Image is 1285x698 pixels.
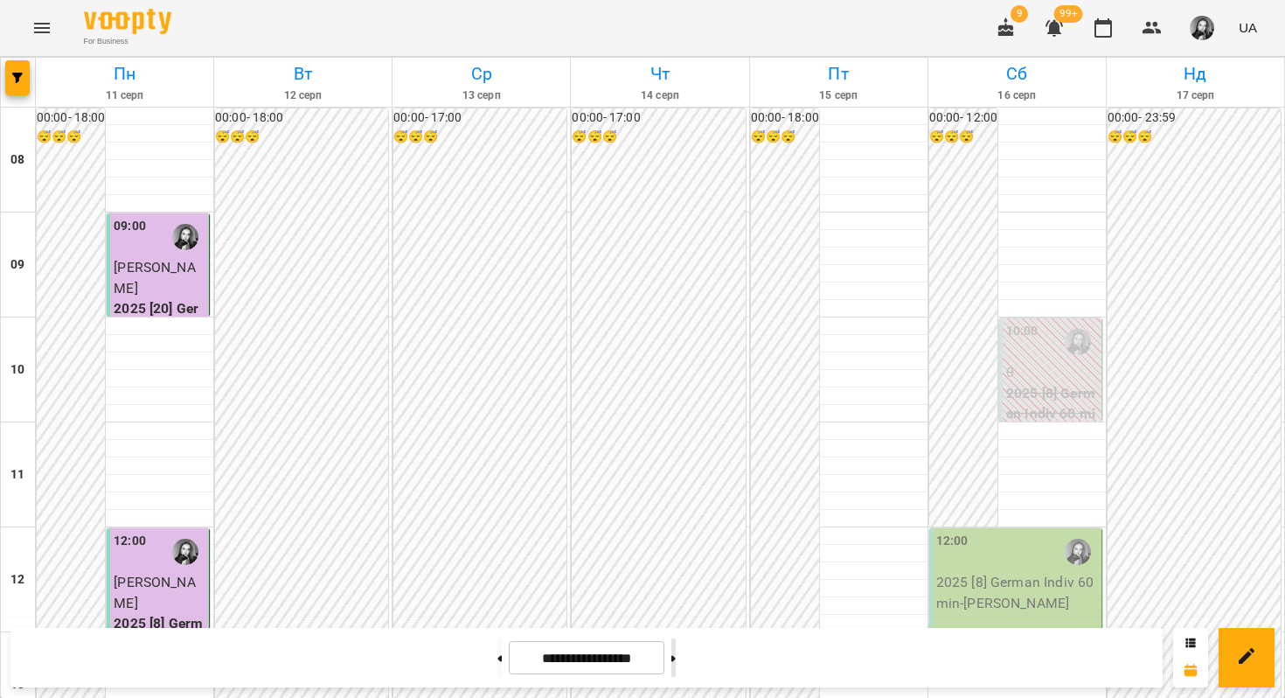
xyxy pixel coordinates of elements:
h6: Пт [753,60,925,87]
h6: 11 [10,465,24,485]
label: 12:00 [936,532,969,551]
h6: 😴😴😴 [215,128,388,147]
span: [PERSON_NAME] [114,259,195,297]
h6: 12 [10,570,24,590]
button: Menu [21,7,63,49]
p: 2025 [8] German Indiv 60 min - [PERSON_NAME] [936,572,1098,613]
img: Першина Валерія Андріївна (н) [1065,539,1091,565]
h6: 12 серп [217,87,389,104]
h6: 13 серп [395,87,567,104]
p: 2025 [8] German Indiv 60 min ([PERSON_NAME]) [1006,383,1098,465]
h6: 09 [10,255,24,275]
h6: 16 серп [931,87,1103,104]
h6: 00:00 - 17:00 [572,108,745,128]
h6: Сб [931,60,1103,87]
label: 10:00 [1006,322,1038,341]
span: UA [1239,18,1257,37]
h6: Нд [1109,60,1282,87]
h6: Вт [217,60,389,87]
label: 09:00 [114,217,146,236]
h6: 17 серп [1109,87,1282,104]
h6: 😴😴😴 [37,128,105,147]
img: Voopty Logo [84,9,171,34]
h6: 00:00 - 12:00 [929,108,997,128]
span: 9 [1011,5,1028,23]
h6: 10 [10,360,24,380]
h6: 😴😴😴 [572,128,745,147]
h6: Пн [38,60,211,87]
h6: 00:00 - 18:00 [215,108,388,128]
h6: 11 серп [38,87,211,104]
img: Першина Валерія Андріївна (н) [172,539,198,565]
img: Першина Валерія Андріївна (н) [172,224,198,250]
h6: 00:00 - 18:00 [37,108,105,128]
h6: 14 серп [573,87,746,104]
h6: 😴😴😴 [751,128,819,147]
p: 2025 [8] German Indiv 60 min [114,613,205,675]
h6: 15 серп [753,87,925,104]
h6: 😴😴😴 [393,128,566,147]
span: For Business [84,36,171,47]
h6: 😴😴😴 [1108,128,1281,147]
label: 12:00 [114,532,146,551]
h6: Чт [573,60,746,87]
h6: 00:00 - 17:00 [393,108,566,128]
img: 9e1ebfc99129897ddd1a9bdba1aceea8.jpg [1190,16,1214,40]
span: [PERSON_NAME] [114,574,195,611]
span: 99+ [1054,5,1083,23]
h6: Ср [395,60,567,87]
h6: 😴😴😴 [929,128,997,147]
img: Першина Валерія Андріївна (н) [1065,329,1091,355]
h6: 00:00 - 18:00 [751,108,819,128]
h6: 08 [10,150,24,170]
p: 0 [1006,362,1098,383]
p: 2025 [20] German Indiv 60 min [114,298,205,360]
h6: 00:00 - 23:59 [1108,108,1281,128]
button: UA [1232,11,1264,44]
